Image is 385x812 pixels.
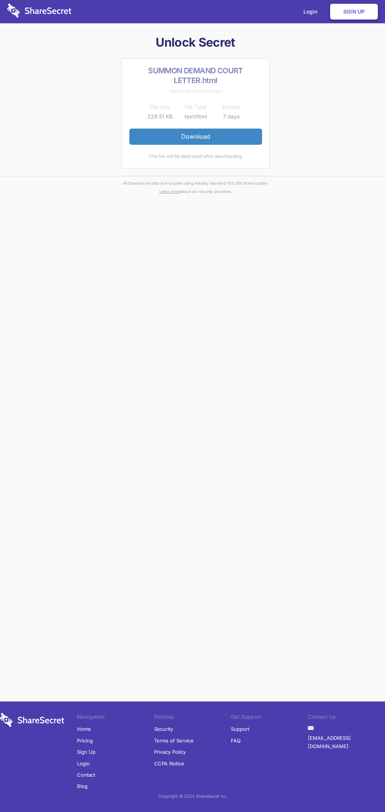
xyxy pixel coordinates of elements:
[77,746,95,757] a: Sign Up
[156,186,177,191] a: Learn more
[211,103,246,112] th: Expires
[231,735,241,746] a: FAQ
[175,112,211,121] td: text/html
[231,713,308,723] li: Get Support
[77,780,88,792] a: Blog
[77,713,154,723] li: Navigation
[7,5,71,19] img: logo-wordmark-white-trans-d4663122ce5f474addd5e946df7df03e33cb6a1c49d2221995e7729f52c070b2.svg
[154,735,194,746] a: Terms of Service
[126,87,259,95] div: Shared about 5 hours ago
[139,112,175,121] td: 228.51 KB
[175,103,211,112] th: File Type
[126,66,259,85] h2: SUMMON DEMAND COURT LETTER.html
[139,103,175,112] th: File Size
[231,723,249,735] a: Support
[77,723,91,735] a: Home
[77,735,93,746] a: Pricing
[77,758,90,769] a: Login
[308,732,385,752] a: [EMAIL_ADDRESS][DOMAIN_NAME]
[126,152,259,161] div: This file will be destroyed after downloading.
[330,4,378,20] a: Sign Up
[154,758,184,769] a: CCPA Notice
[126,129,259,144] a: Download
[211,112,246,121] td: 7 days
[154,713,231,723] li: Policies
[154,723,173,735] a: Security
[77,769,95,780] a: Contact
[308,713,385,723] li: Contact Us
[154,746,186,757] a: Privacy Policy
